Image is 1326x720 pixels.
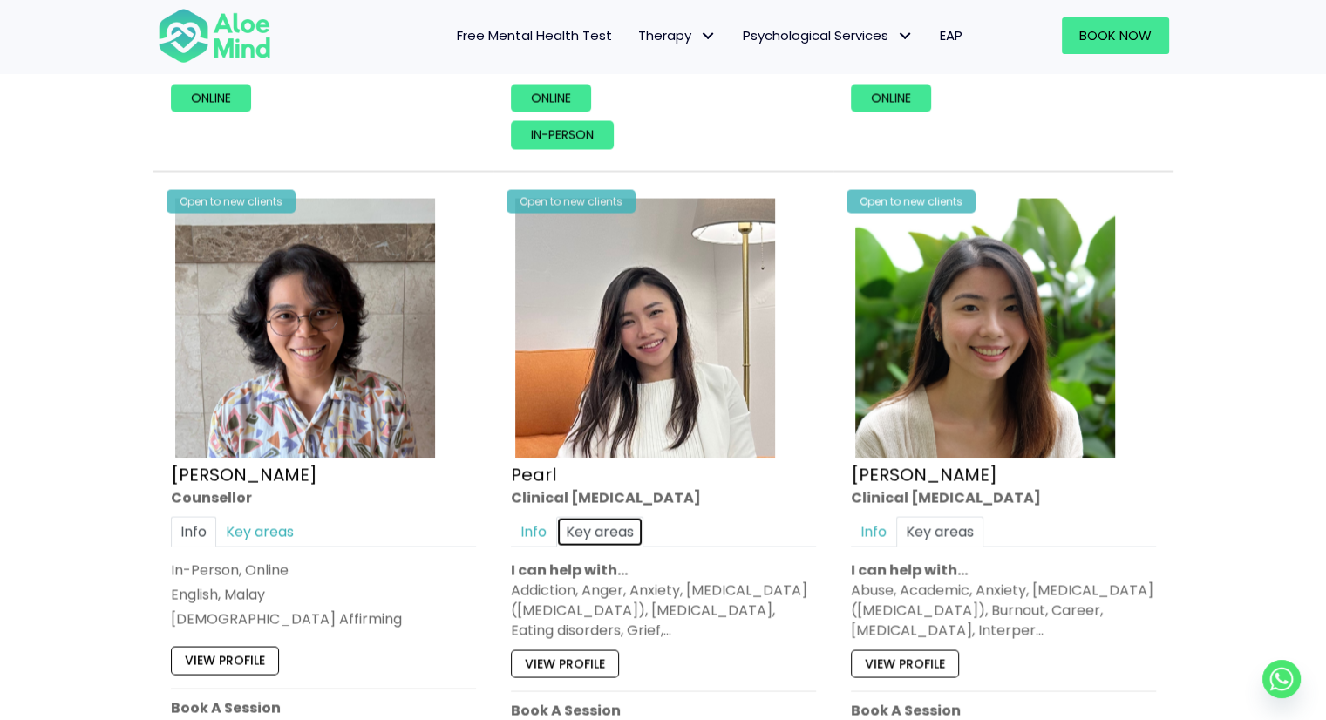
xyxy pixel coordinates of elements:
a: Key areas [896,517,983,547]
span: Psychological Services [743,26,914,44]
a: [PERSON_NAME] [171,463,317,487]
p: English, Malay [171,585,476,605]
img: zafeera counsellor [175,199,435,458]
span: Psychological Services: submenu [893,24,918,49]
a: Info [511,517,556,547]
span: Therapy: submenu [696,24,721,49]
div: Abuse, Academic, Anxiety, [MEDICAL_DATA] ([MEDICAL_DATA]), Burnout, Career, [MEDICAL_DATA], Inter... [851,581,1156,642]
div: In-Person, Online [171,560,476,581]
a: Free Mental Health Test [444,17,625,54]
div: Open to new clients [507,190,636,214]
a: Key areas [216,517,303,547]
a: View profile [511,650,619,678]
div: Clinical [MEDICAL_DATA] [511,488,816,508]
img: Pearl photo [515,199,775,458]
span: Therapy [638,26,717,44]
a: EAP [927,17,976,54]
p: I can help with… [511,560,816,581]
span: Book Now [1079,26,1152,44]
a: Book Now [1062,17,1169,54]
span: EAP [940,26,962,44]
a: Online [171,85,251,112]
a: Info [851,517,896,547]
a: Online [851,85,931,112]
a: In-person [511,121,614,149]
a: Whatsapp [1262,660,1301,698]
a: TherapyTherapy: submenu [625,17,730,54]
a: Info [171,517,216,547]
a: Key areas [556,517,643,547]
p: Book A Session [171,55,476,75]
p: I can help with… [851,560,1156,581]
a: Psychological ServicesPsychological Services: submenu [730,17,927,54]
div: Addiction, Anger, Anxiety, [MEDICAL_DATA] ([MEDICAL_DATA]), [MEDICAL_DATA], Eating disorders, Gri... [511,581,816,642]
nav: Menu [294,17,976,54]
p: Book A Session [511,55,816,75]
a: [PERSON_NAME] [851,463,997,487]
div: Open to new clients [847,190,976,214]
a: View profile [171,648,279,676]
a: Online [511,85,591,112]
div: Clinical [MEDICAL_DATA] [851,488,1156,508]
img: Peggy Clin Psych [855,199,1115,458]
span: Free Mental Health Test [457,26,612,44]
a: View profile [851,650,959,678]
a: Pearl [511,463,556,487]
p: Book A Session [851,55,1156,75]
div: [DEMOGRAPHIC_DATA] Affirming [171,610,476,630]
img: Aloe mind Logo [158,7,271,65]
div: Counsellor [171,488,476,508]
p: Book A Session [171,698,476,718]
div: Open to new clients [167,190,296,214]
